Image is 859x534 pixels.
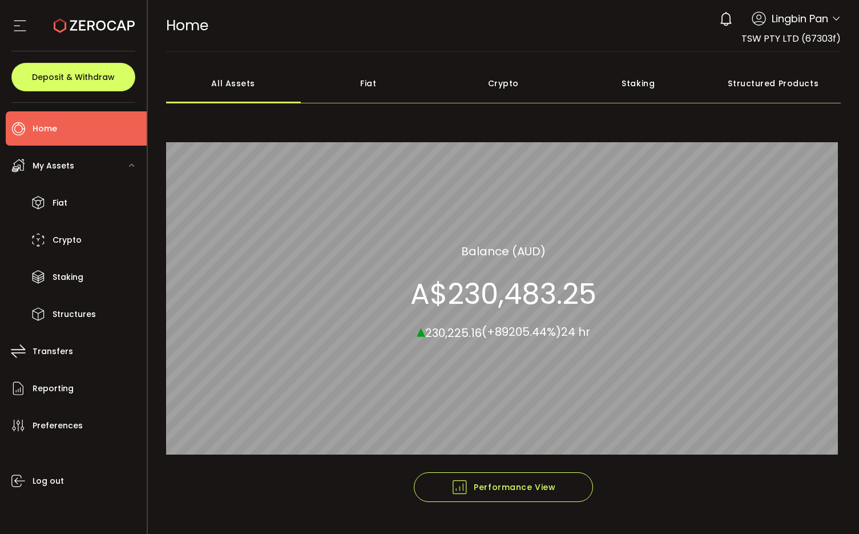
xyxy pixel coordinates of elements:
[33,158,74,174] span: My Assets
[451,479,555,496] span: Performance View
[461,242,546,259] section: Balance (AUD)
[53,269,83,286] span: Staking
[53,232,82,248] span: Crypto
[706,63,841,103] div: Structured Products
[33,417,83,434] span: Preferences
[33,121,57,137] span: Home
[436,63,571,103] div: Crypto
[414,472,593,502] button: Performance View
[11,63,135,91] button: Deposit & Withdraw
[802,479,859,534] iframe: Chat Widget
[33,380,74,397] span: Reporting
[741,32,841,45] span: TSW PTY LTD (67303f)
[166,15,208,35] span: Home
[425,324,482,340] span: 230,225.16
[166,63,301,103] div: All Assets
[772,11,828,26] span: Lingbin Pan
[410,276,596,311] section: A$230,483.25
[53,195,67,211] span: Fiat
[53,306,96,323] span: Structures
[301,63,436,103] div: Fiat
[571,63,706,103] div: Staking
[417,318,425,343] span: ▴
[561,324,590,340] span: 24 hr
[32,73,115,81] span: Deposit & Withdraw
[33,343,73,360] span: Transfers
[33,473,64,489] span: Log out
[482,324,561,340] span: (+89205.44%)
